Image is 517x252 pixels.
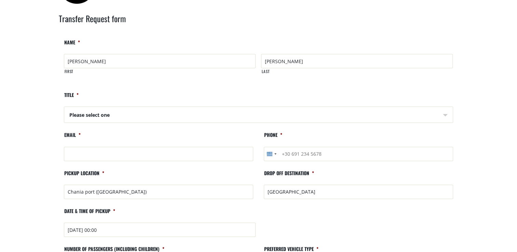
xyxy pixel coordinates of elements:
[264,170,314,182] label: Drop off destination
[64,92,79,104] label: Title
[264,132,282,144] label: Phone
[64,132,81,144] label: Email
[64,170,104,182] label: Pickup location
[264,147,453,161] input: +30 691 234 5678
[261,69,453,80] label: Last
[64,39,80,51] label: Name
[264,147,278,161] button: Selected country
[59,13,459,34] h2: Transfer Request form
[64,208,115,220] label: Date & time of pickup
[64,69,256,80] label: First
